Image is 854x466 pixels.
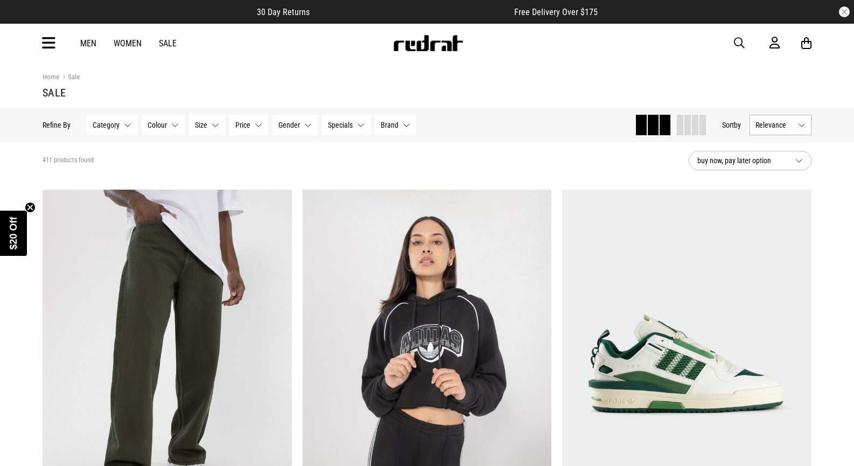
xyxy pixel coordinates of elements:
[750,115,811,135] button: Relevance
[25,202,36,213] button: Close teaser
[229,115,268,135] button: Price
[322,115,370,135] button: Specials
[328,121,353,129] span: Specials
[278,121,300,129] span: Gender
[93,121,120,129] span: Category
[257,7,310,17] span: 30 Day Returns
[722,119,741,131] button: Sortby
[514,7,598,17] span: Free Delivery Over $175
[734,121,741,129] span: by
[80,38,96,48] a: Men
[87,115,137,135] button: Category
[148,121,167,129] span: Colour
[375,115,416,135] button: Brand
[697,154,787,167] span: buy now, pay later option
[43,121,71,129] p: Refine By
[272,115,318,135] button: Gender
[43,86,811,99] h1: Sale
[59,73,80,83] a: Sale
[381,121,398,129] span: Brand
[43,156,94,165] span: 411 products found
[43,73,59,81] a: Home
[142,115,185,135] button: Colour
[689,151,811,170] button: buy now, pay later option
[331,6,493,17] iframe: Customer reviews powered by Trustpilot
[114,38,142,48] a: Women
[159,38,177,48] a: Sale
[755,121,794,129] span: Relevance
[393,35,464,51] img: Redrat logo
[8,217,19,249] span: $20 Off
[189,115,225,135] button: Size
[195,121,207,129] span: Size
[235,121,250,129] span: Price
